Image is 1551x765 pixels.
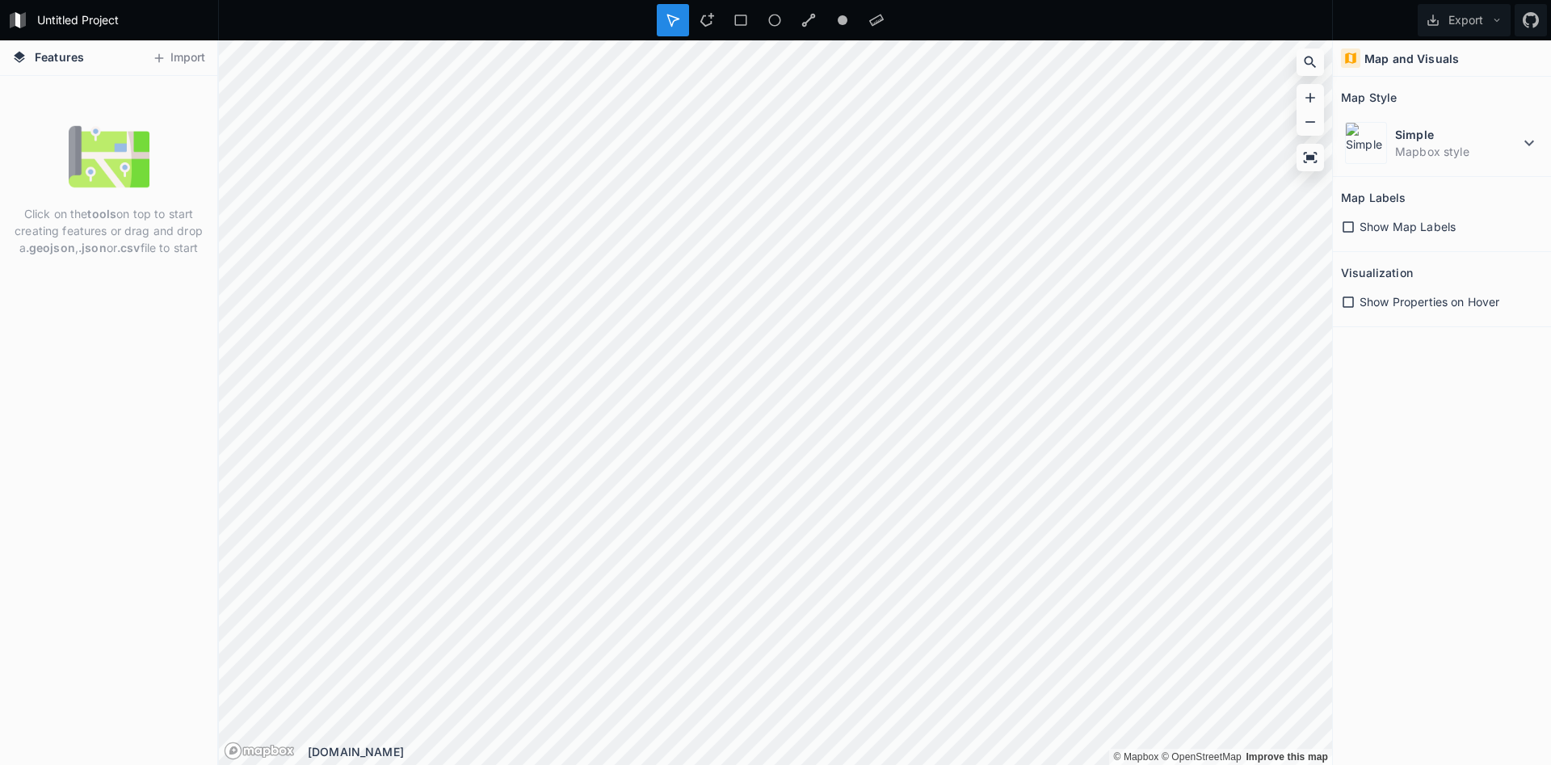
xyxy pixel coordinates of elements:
[87,207,116,221] strong: tools
[1360,293,1499,310] span: Show Properties on Hover
[26,241,75,254] strong: .geojson
[1162,751,1242,763] a: OpenStreetMap
[224,742,295,760] a: Mapbox logo
[144,45,213,71] button: Import
[69,116,149,197] img: empty
[1341,85,1397,110] h2: Map Style
[12,205,205,256] p: Click on the on top to start creating features or drag and drop a , or file to start
[1395,143,1519,160] dd: Mapbox style
[78,241,107,254] strong: .json
[1345,122,1387,164] img: Simple
[1246,751,1328,763] a: Map feedback
[1360,218,1456,235] span: Show Map Labels
[1418,4,1511,36] button: Export
[35,48,84,65] span: Features
[1341,260,1413,285] h2: Visualization
[1395,126,1519,143] dt: Simple
[117,241,141,254] strong: .csv
[1341,185,1406,210] h2: Map Labels
[308,743,1332,760] div: [DOMAIN_NAME]
[1364,50,1459,67] h4: Map and Visuals
[1113,751,1158,763] a: Mapbox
